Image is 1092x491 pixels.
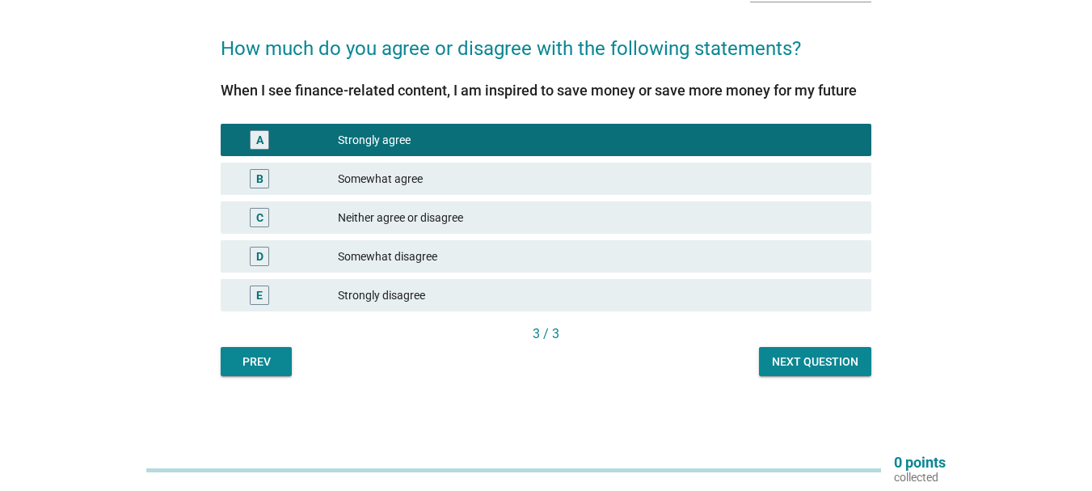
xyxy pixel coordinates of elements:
[256,132,264,149] div: A
[338,130,858,150] div: Strongly agree
[338,286,858,305] div: Strongly disagree
[894,455,946,470] p: 0 points
[256,287,263,304] div: E
[256,171,264,188] div: B
[338,169,858,188] div: Somewhat agree
[338,208,858,227] div: Neither agree or disagree
[221,79,871,101] div: When I see finance-related content, I am inspired to save money or save more money for my future
[221,324,871,344] div: 3 / 3
[256,210,264,226] div: C
[772,353,858,370] div: Next question
[894,470,946,485] p: collected
[338,247,858,266] div: Somewhat disagree
[234,353,279,370] div: Prev
[221,18,871,63] h2: How much do you agree or disagree with the following statements?
[256,248,264,265] div: D
[759,347,871,376] button: Next question
[221,347,292,376] button: Prev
